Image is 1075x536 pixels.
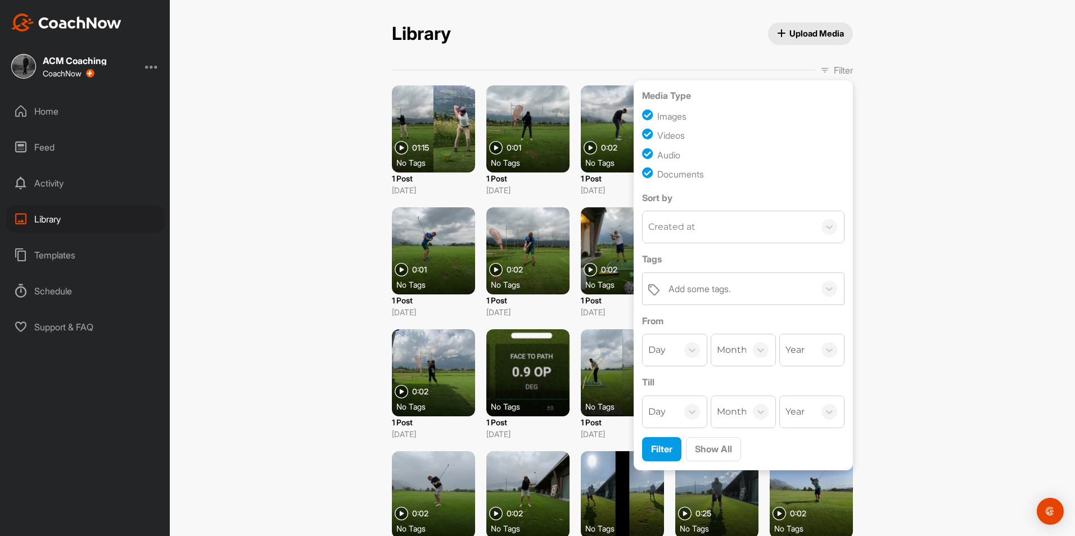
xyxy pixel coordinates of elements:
img: play [678,507,692,520]
span: 0:02 [790,510,806,517]
div: No Tags [585,279,669,290]
div: No Tags [774,523,857,534]
img: square_150b808a336e922b65256fc0d4a00959.jpg [11,54,36,79]
img: CoachNow [11,13,121,31]
p: 1 Post [392,172,475,184]
p: 1 Post [486,172,570,184]
p: [DATE] [392,306,475,318]
div: Images [657,110,686,123]
span: 0:02 [601,144,617,152]
p: [DATE] [486,184,570,196]
div: CoachNow [43,69,94,78]
div: Year [785,405,805,419]
p: [DATE] [392,184,475,196]
span: 01:15 [412,144,429,152]
p: 1 Post [392,416,475,428]
button: Upload Media [768,22,853,45]
span: 0:02 [601,266,617,274]
label: Till [642,375,844,389]
img: play [489,141,503,155]
button: Show All [686,437,741,461]
div: No Tags [491,157,574,168]
p: [DATE] [486,306,570,318]
img: play [395,263,408,276]
img: play [489,263,503,276]
div: Documents [657,167,704,181]
p: [DATE] [392,428,475,440]
img: play [395,141,408,155]
label: Media Type [642,89,844,102]
div: Day [648,343,666,357]
div: No Tags [585,401,669,412]
div: Templates [6,241,165,269]
div: Year [785,343,805,357]
div: Audio [657,148,680,162]
img: play [773,507,786,520]
div: Library [6,205,165,233]
div: No Tags [680,523,763,534]
img: play [395,385,408,398]
p: 1 Post [581,172,664,184]
p: 1 Post [486,416,570,428]
div: No Tags [396,401,480,412]
p: 1 Post [581,416,664,428]
div: No Tags [491,279,574,290]
label: Tags [642,252,844,266]
p: 1 Post [392,294,475,306]
div: Open Intercom Messenger [1037,498,1064,525]
img: play [584,141,597,155]
div: Feed [6,133,165,161]
div: No Tags [396,523,480,534]
span: 0:02 [507,510,523,517]
div: No Tags [396,157,480,168]
div: No Tags [585,523,669,534]
label: Sort by [642,191,844,205]
img: play [395,507,408,520]
span: Show All [695,443,732,455]
p: [DATE] [581,428,664,440]
p: [DATE] [486,428,570,440]
p: 1 Post [581,294,664,306]
div: Activity [6,169,165,197]
span: Filter [651,443,672,455]
p: Filter [834,63,853,77]
div: Month [717,343,747,357]
div: Month [717,405,747,419]
img: play [489,507,503,520]
label: From [642,314,844,328]
span: 0:25 [695,510,711,517]
div: No Tags [491,401,574,412]
span: 0:01 [507,144,521,152]
div: Day [648,405,666,419]
span: 0:02 [412,510,428,517]
div: Home [6,97,165,125]
div: Videos [657,129,685,142]
div: No Tags [491,523,574,534]
div: Support & FAQ [6,313,165,341]
div: No Tags [585,157,669,168]
p: [DATE] [581,306,664,318]
div: Schedule [6,277,165,305]
div: Add some tags. [669,282,731,296]
p: [DATE] [581,184,664,196]
p: 1 Post [486,294,570,306]
div: No Tags [396,279,480,290]
h2: Library [392,23,451,45]
span: 0:01 [412,266,427,274]
button: Filter [642,437,681,461]
span: 0:02 [507,266,523,274]
img: play [584,263,597,276]
span: 0:02 [412,388,428,396]
span: Upload Media [777,28,844,39]
div: ACM Coaching [43,56,107,65]
div: Created at [648,220,695,234]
